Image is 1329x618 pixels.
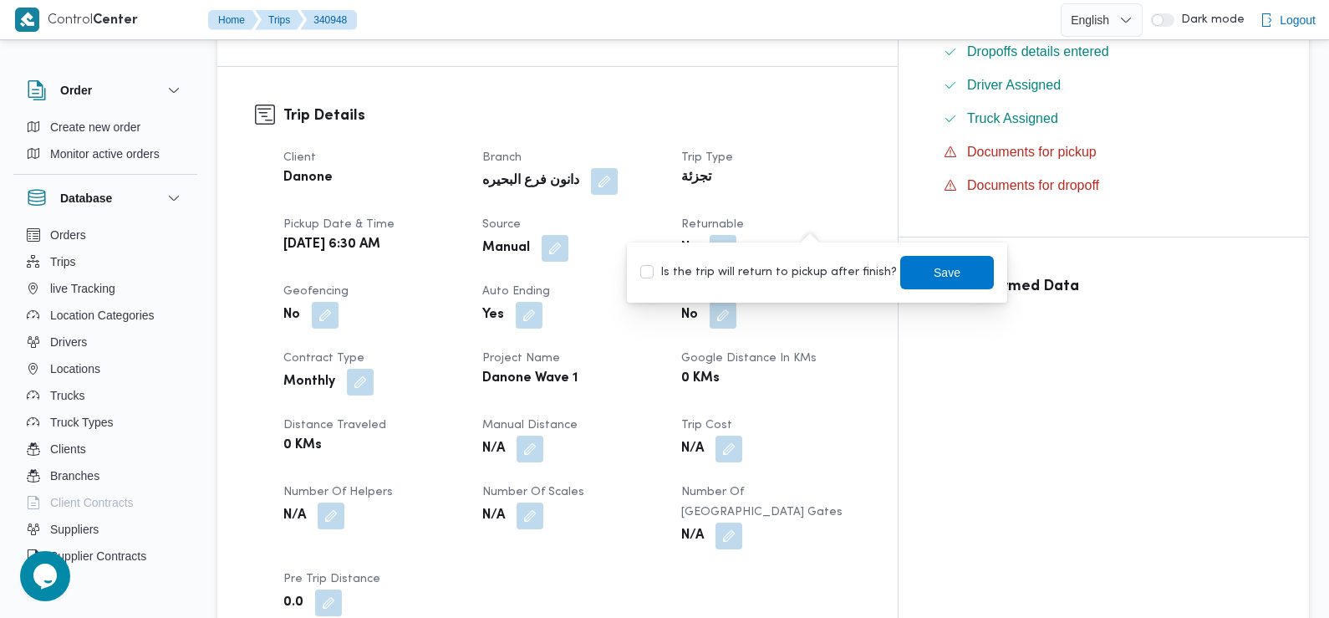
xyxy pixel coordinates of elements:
[20,329,191,355] button: Drivers
[60,80,92,100] h3: Order
[283,286,349,297] span: Geofencing
[255,10,303,30] button: Trips
[900,256,994,289] button: Save
[50,305,155,325] span: Location Categories
[967,78,1061,92] span: Driver Assigned
[50,493,134,513] span: Client Contracts
[681,305,698,325] b: No
[482,171,579,192] b: دانون فرع البحيره
[20,462,191,489] button: Branches
[967,109,1058,129] span: Truck Assigned
[681,420,732,431] span: Trip Cost
[482,353,560,364] span: Project Name
[681,168,711,188] b: تجزئة
[50,386,84,406] span: Trucks
[967,44,1109,59] span: Dropoffs details entered
[50,359,100,379] span: Locations
[482,305,504,325] b: Yes
[20,409,191,436] button: Truck Types
[681,369,720,389] b: 0 KMs
[13,222,197,584] div: Database
[283,574,380,585] span: Pre Trip Distance
[27,80,184,100] button: Order
[681,487,843,518] span: Number of [GEOGRAPHIC_DATA] Gates
[50,117,140,137] span: Create new order
[640,263,897,283] label: Is the trip will return to pickup after finish?
[50,332,87,352] span: Drivers
[20,355,191,382] button: Locations
[681,439,704,459] b: N/A
[20,302,191,329] button: Location Categories
[482,439,505,459] b: N/A
[50,412,113,432] span: Truck Types
[1280,10,1316,30] span: Logout
[967,176,1099,196] span: Documents for dropoff
[20,543,191,569] button: Supplier Contracts
[967,145,1097,159] span: Documents for pickup
[20,516,191,543] button: Suppliers
[967,75,1061,95] span: Driver Assigned
[20,275,191,302] button: live Tracking
[482,369,578,389] b: Danone Wave 1
[283,105,860,127] h3: Trip Details
[20,222,191,248] button: Orders
[283,372,335,392] b: Monthly
[13,114,197,174] div: Order
[20,489,191,516] button: Client Contracts
[937,72,1271,99] button: Driver Assigned
[50,252,76,272] span: Trips
[15,8,39,32] img: X8yXhbKr1z7QwAAAABJRU5ErkJggg==
[50,278,115,299] span: live Tracking
[283,235,380,255] b: [DATE] 6:30 AM
[1253,3,1322,37] button: Logout
[50,546,146,566] span: Supplier Contracts
[283,353,364,364] span: Contract Type
[283,420,386,431] span: Distance Traveled
[937,139,1271,166] button: Documents for pickup
[482,506,505,526] b: N/A
[681,219,744,230] span: Returnable
[283,506,306,526] b: N/A
[482,219,521,230] span: Source
[937,172,1271,199] button: Documents for dropoff
[300,10,357,30] button: 340948
[50,573,92,593] span: Devices
[482,238,530,258] b: Manual
[20,140,191,167] button: Monitor active orders
[50,144,160,164] span: Monitor active orders
[283,305,300,325] b: No
[50,225,86,245] span: Orders
[937,105,1271,132] button: Truck Assigned
[283,152,316,163] span: Client
[1174,13,1245,27] span: Dark mode
[967,142,1097,162] span: Documents for pickup
[27,188,184,208] button: Database
[50,439,86,459] span: Clients
[482,152,522,163] span: Branch
[681,152,733,163] span: Trip Type
[482,487,584,498] span: Number of Scales
[934,263,960,283] span: Save
[283,168,333,188] b: Danone
[50,466,99,486] span: Branches
[967,178,1099,192] span: Documents for dropoff
[20,114,191,140] button: Create new order
[283,593,303,613] b: 0.0
[93,14,138,27] b: Center
[283,436,322,456] b: 0 KMs
[283,219,395,230] span: Pickup date & time
[283,487,393,498] span: Number of Helpers
[482,286,550,297] span: Auto Ending
[20,569,191,596] button: Devices
[967,111,1058,125] span: Truck Assigned
[967,42,1109,62] span: Dropoffs details entered
[20,382,191,409] button: Trucks
[482,420,578,431] span: Manual Distance
[208,10,258,30] button: Home
[681,353,817,364] span: Google distance in KMs
[50,519,99,539] span: Suppliers
[60,188,112,208] h3: Database
[937,38,1271,65] button: Dropoffs details entered
[681,526,704,546] b: N/A
[681,238,698,258] b: No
